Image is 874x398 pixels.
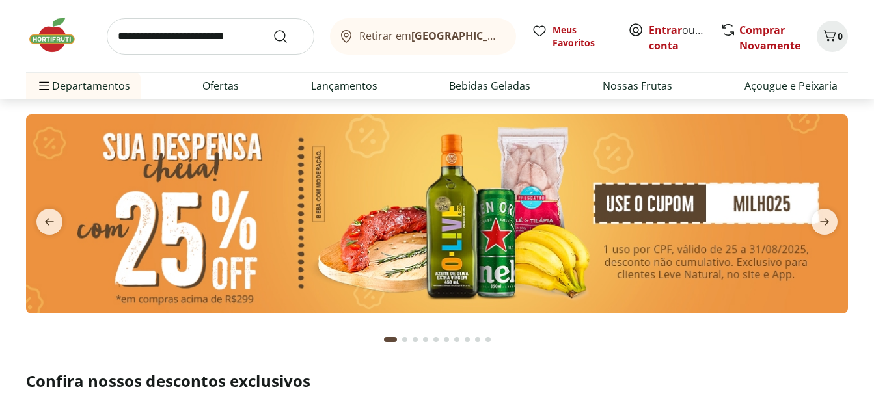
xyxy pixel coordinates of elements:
button: Submit Search [273,29,304,44]
button: next [801,209,848,235]
button: Go to page 9 from fs-carousel [472,324,483,355]
button: Retirar em[GEOGRAPHIC_DATA]/[GEOGRAPHIC_DATA] [330,18,516,55]
button: Go to page 8 from fs-carousel [462,324,472,355]
button: Go to page 5 from fs-carousel [431,324,441,355]
span: Retirar em [359,30,503,42]
a: Açougue e Peixaria [744,78,838,94]
a: Nossas Frutas [603,78,672,94]
img: cupom [26,114,848,313]
img: Hortifruti [26,16,91,55]
b: [GEOGRAPHIC_DATA]/[GEOGRAPHIC_DATA] [411,29,631,43]
button: Current page from fs-carousel [381,324,400,355]
button: Go to page 7 from fs-carousel [452,324,462,355]
button: Go to page 4 from fs-carousel [420,324,431,355]
button: previous [26,209,73,235]
a: Lançamentos [311,78,377,94]
a: Meus Favoritos [532,23,612,49]
h2: Confira nossos descontos exclusivos [26,371,848,391]
a: Ofertas [202,78,239,94]
a: Entrar [649,23,682,37]
span: Departamentos [36,70,130,101]
a: Comprar Novamente [739,23,800,53]
input: search [107,18,314,55]
span: ou [649,22,707,53]
a: Criar conta [649,23,720,53]
a: Bebidas Geladas [449,78,530,94]
button: Carrinho [817,21,848,52]
button: Go to page 10 from fs-carousel [483,324,493,355]
button: Menu [36,70,52,101]
button: Go to page 2 from fs-carousel [400,324,410,355]
span: Meus Favoritos [553,23,612,49]
span: 0 [838,30,843,42]
button: Go to page 3 from fs-carousel [410,324,420,355]
button: Go to page 6 from fs-carousel [441,324,452,355]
